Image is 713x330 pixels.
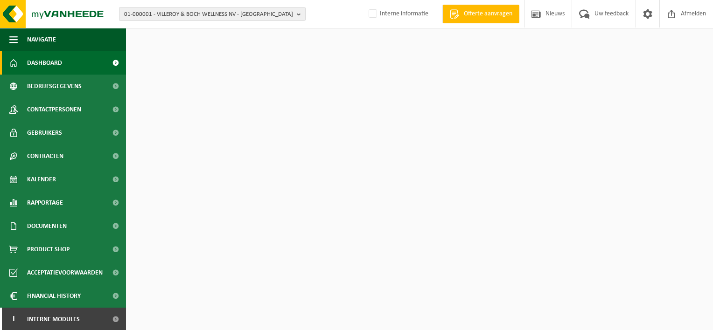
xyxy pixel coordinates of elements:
[27,98,81,121] span: Contactpersonen
[119,7,306,21] button: 01-000001 - VILLEROY & BOCH WELLNESS NV - [GEOGRAPHIC_DATA]
[27,168,56,191] span: Kalender
[27,51,62,75] span: Dashboard
[27,75,82,98] span: Bedrijfsgegevens
[27,238,70,261] span: Product Shop
[27,214,67,238] span: Documenten
[27,261,103,284] span: Acceptatievoorwaarden
[27,191,63,214] span: Rapportage
[124,7,293,21] span: 01-000001 - VILLEROY & BOCH WELLNESS NV - [GEOGRAPHIC_DATA]
[461,9,515,19] span: Offerte aanvragen
[442,5,519,23] a: Offerte aanvragen
[27,121,62,144] span: Gebruikers
[27,144,63,168] span: Contracten
[367,7,428,21] label: Interne informatie
[27,28,56,51] span: Navigatie
[27,284,81,308] span: Financial History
